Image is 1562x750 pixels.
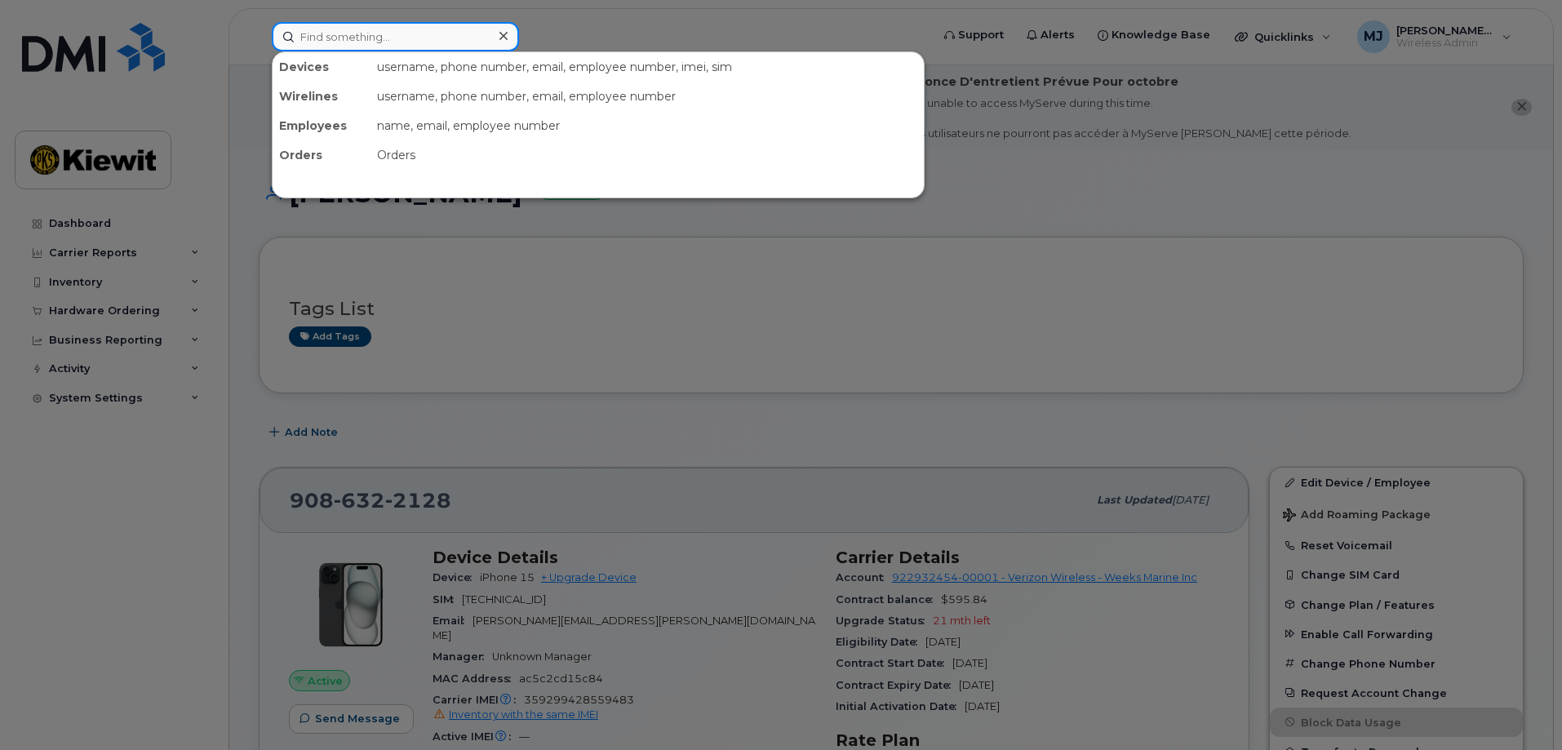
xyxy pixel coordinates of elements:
div: Devices [273,52,371,82]
div: Wirelines [273,82,371,111]
iframe: Messenger Launcher [1491,679,1550,738]
div: Employees [273,111,371,140]
div: Orders [371,140,924,170]
div: username, phone number, email, employee number, imei, sim [371,52,924,82]
div: name, email, employee number [371,111,924,140]
div: Orders [273,140,371,170]
div: username, phone number, email, employee number [371,82,924,111]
